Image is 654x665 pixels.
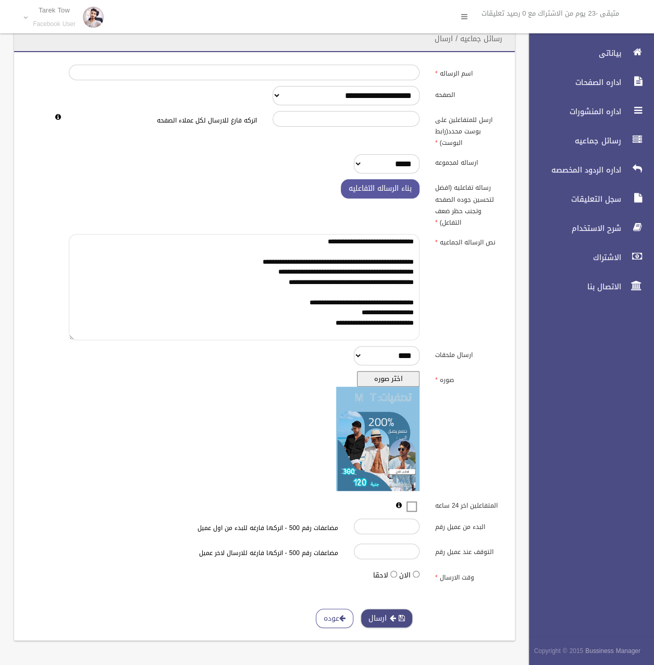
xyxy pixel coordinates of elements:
[427,519,509,533] label: البدء من عميل رقم
[520,129,654,152] a: رسائل جماعيه
[520,275,654,298] a: الاتصال بنا
[520,158,654,181] a: اداره الردود المخصصه
[361,609,413,628] button: ارسال
[427,346,509,361] label: ارسال ملحقات
[520,194,624,204] span: سجل التعليقات
[520,223,624,233] span: شرح الاستخدام
[69,117,256,124] h6: اتركه فارغ للارسال لكل عملاء الصفحه
[422,29,515,49] header: رسائل جماعيه / ارسال
[427,234,509,249] label: نص الرساله الجماعيه
[520,48,624,58] span: بياناتى
[534,645,583,657] span: Copyright © 2015
[520,77,624,88] span: اداره الصفحات
[520,281,624,292] span: الاتصال بنا
[585,645,640,657] strong: Bussiness Manager
[520,100,654,123] a: اداره المنشورات
[520,42,654,65] a: بياناتى
[520,136,624,146] span: رسائل جماعيه
[427,111,509,149] label: ارسل للمتفاعلين على بوست محدد(رابط البوست)
[520,106,624,117] span: اداره المنشورات
[427,544,509,558] label: التوقف عند عميل رقم
[520,71,654,94] a: اداره الصفحات
[427,569,509,583] label: وقت الارسال
[427,65,509,79] label: اسم الرساله
[427,497,509,511] label: المتفاعلين اخر 24 ساعه
[427,179,509,228] label: رساله تفاعليه (افضل لتحسين جوده الصفحه وتجنب حظر ضعف التفاعل)
[357,371,419,387] button: اختر صوره
[520,252,624,263] span: الاشتراك
[33,20,76,28] small: Facebook User
[399,569,411,582] label: الان
[520,217,654,240] a: شرح الاستخدام
[520,188,654,211] a: سجل التعليقات
[33,6,76,14] p: Tarek Tow
[427,371,509,386] label: صوره
[520,246,654,269] a: الاشتراك
[520,165,624,175] span: اداره الردود المخصصه
[427,86,509,101] label: الصفحه
[150,550,338,557] h6: مضاعفات رقم 500 - اتركها فارغه للارسال لاخر عميل
[427,154,509,169] label: ارساله لمجموعه
[373,569,388,582] label: لاحقا
[336,387,419,491] img: معاينه الصوره
[316,609,353,628] a: عوده
[150,525,338,532] h6: مضاعفات رقم 500 - اتركها فارغه للبدء من اول عميل
[341,179,419,199] button: بناء الرساله التفاعليه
